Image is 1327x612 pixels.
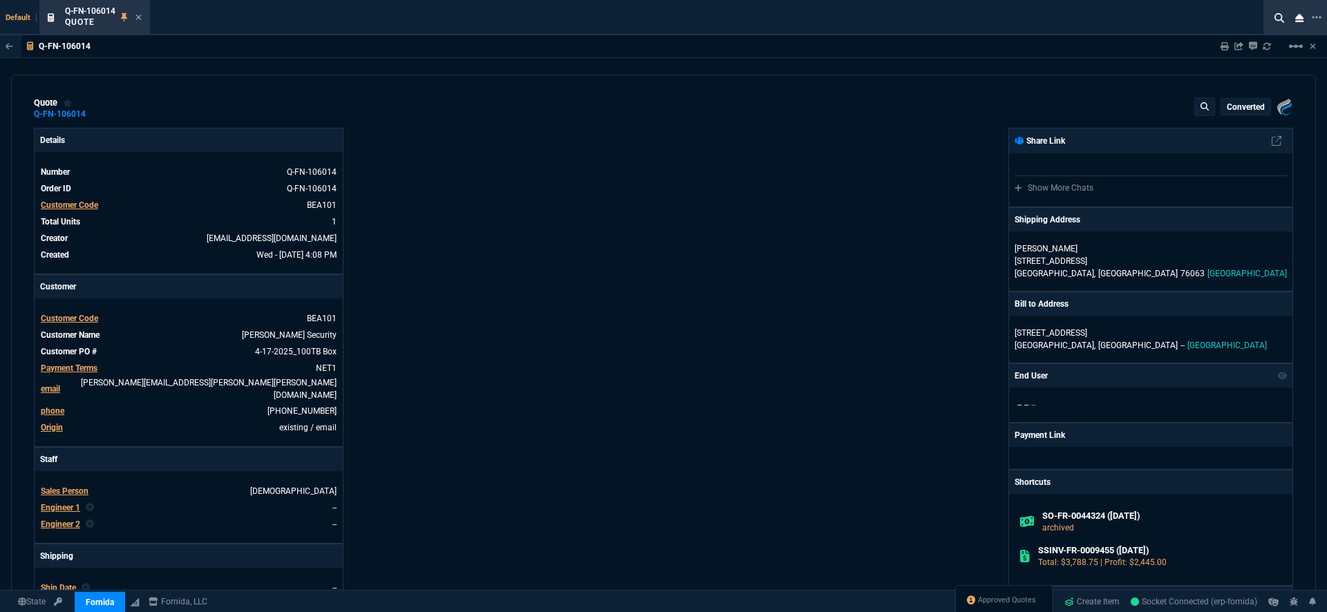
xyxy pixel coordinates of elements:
[41,363,97,373] span: Payment Terms
[1098,341,1178,350] span: [GEOGRAPHIC_DATA]
[1269,10,1290,26] nx-icon: Search
[65,6,115,16] span: Q-FN-106014
[40,215,337,229] tr: undefined
[82,582,90,594] nx-icon: Clear selected rep
[41,200,98,210] span: Customer Code
[1312,11,1321,24] nx-icon: Open New Tab
[35,128,343,152] p: Details
[1098,269,1178,278] span: [GEOGRAPHIC_DATA]
[40,501,337,515] tr: undefined
[1131,595,1257,608] a: kHj2vlppQRYTblryAABN
[1038,556,1282,568] p: Total: $3,788.75 | Profit: $2,445.00
[41,217,80,227] span: Total Units
[41,330,100,340] span: Customer Name
[40,517,337,531] tr: undefined
[40,182,337,195] tr: See Marketplace Order
[35,544,343,568] p: Shipping
[40,484,337,498] tr: undefined
[267,406,337,416] a: (203) 307-4984
[1015,298,1069,310] p: Bill to Address
[1290,10,1309,26] nx-icon: Close Workbench
[1015,242,1147,255] p: [PERSON_NAME]
[35,275,343,298] p: Customer
[40,376,337,402] tr: charles.mccoy@beazley.security
[63,97,73,108] div: Add to Watchlist
[1278,370,1288,382] nx-icon: Show/Hide End User to Customer
[316,363,337,373] a: NET1
[41,423,63,432] a: Origin
[40,404,337,418] tr: (203) 307-4984
[242,330,337,340] a: Beazley Security
[279,423,337,432] span: existing / email
[41,184,71,193] span: Order ID
[41,384,60,394] span: email
[287,184,337,193] a: See Marketplace Order
[35,448,343,471] p: Staff
[1015,341,1095,350] span: [GEOGRAPHIC_DATA],
[41,347,97,356] span: Customer PO #
[1042,510,1281,522] h6: SO-FR-0044324 ([DATE])
[40,231,337,245] tr: undefined
[1009,470,1292,494] p: Shortcuts
[1131,597,1257,606] span: Socket Connected (erp-fornida)
[41,486,88,496] span: Sales Person
[256,250,337,260] span: 2025-05-28T16:08:15.027Z
[41,314,98,323] span: Customer Code
[50,595,66,608] a: API TOKEN
[39,41,91,52] p: Q-FN-106014
[6,41,13,51] nx-icon: Back to Table
[1015,429,1065,441] p: Payment Link
[1015,370,1048,382] p: End User
[81,378,337,400] a: [PERSON_NAME][EMAIL_ADDRESS][PERSON_NAME][PERSON_NAME][DOMAIN_NAME]
[41,167,70,177] span: Number
[332,519,337,529] a: --
[1187,341,1267,350] span: [GEOGRAPHIC_DATA]
[40,421,337,434] tr: undefined
[1310,41,1316,52] a: Hide Workbench
[135,12,142,23] nx-icon: Close Tab
[41,233,68,243] span: Creator
[40,361,337,375] tr: undefined
[41,583,76,593] span: Ship Date
[1017,400,1022,410] span: --
[1180,341,1185,350] span: --
[65,17,115,28] p: Quote
[40,248,337,262] tr: undefined
[1015,183,1093,193] a: Show More Chats
[14,595,50,608] a: Global State
[250,486,337,496] a: [DEMOGRAPHIC_DATA]
[1227,102,1265,113] p: converted
[307,200,337,210] a: BEA101
[1031,400,1035,410] span: --
[255,347,337,356] a: 4-17-2025_100TB Box
[40,345,337,358] tr: undefined
[40,328,337,342] tr: undefined
[978,595,1036,606] span: Approved Quotes
[1015,255,1287,267] p: [STREET_ADDRESS]
[144,595,211,608] a: msbcCompanyName
[1015,327,1287,339] p: [STREET_ADDRESS]
[86,501,94,514] nx-icon: Clear selected rep
[207,233,337,243] span: tiny@fornida.com
[41,503,80,513] span: Engineer 1
[40,165,337,179] tr: See Marketplace Order
[1042,522,1281,534] p: archived
[86,518,94,530] nx-icon: Clear selected rep
[1180,269,1205,278] span: 76063
[1015,135,1065,147] p: Share Link
[41,406,64,416] span: phone
[332,217,337,227] span: 1
[1207,269,1287,278] span: [GEOGRAPHIC_DATA]
[1015,213,1080,226] p: Shipping Address
[307,314,337,323] span: BEA101
[40,312,337,325] tr: undefined
[1015,269,1095,278] span: [GEOGRAPHIC_DATA],
[41,519,80,529] span: Engineer 2
[40,198,337,212] tr: undefined
[41,250,69,260] span: Created
[1288,38,1304,55] mat-icon: Example home icon
[6,13,37,22] span: Default
[332,583,337,593] span: --
[34,113,86,115] a: Q-FN-106014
